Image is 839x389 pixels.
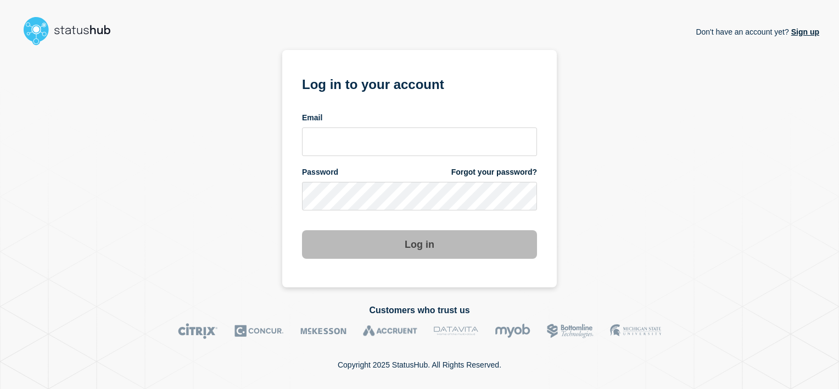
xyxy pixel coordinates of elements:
[300,323,346,339] img: McKesson logo
[302,113,322,123] span: Email
[363,323,417,339] img: Accruent logo
[302,182,537,210] input: password input
[20,305,819,315] h2: Customers who trust us
[302,230,537,259] button: Log in
[789,27,819,36] a: Sign up
[338,360,501,369] p: Copyright 2025 StatusHub. All Rights Reserved.
[20,13,124,48] img: StatusHub logo
[610,323,661,339] img: MSU logo
[451,167,537,177] a: Forgot your password?
[434,323,478,339] img: DataVita logo
[302,127,537,156] input: email input
[495,323,530,339] img: myob logo
[547,323,594,339] img: Bottomline logo
[302,167,338,177] span: Password
[302,73,537,93] h1: Log in to your account
[234,323,284,339] img: Concur logo
[696,19,819,45] p: Don't have an account yet?
[178,323,218,339] img: Citrix logo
